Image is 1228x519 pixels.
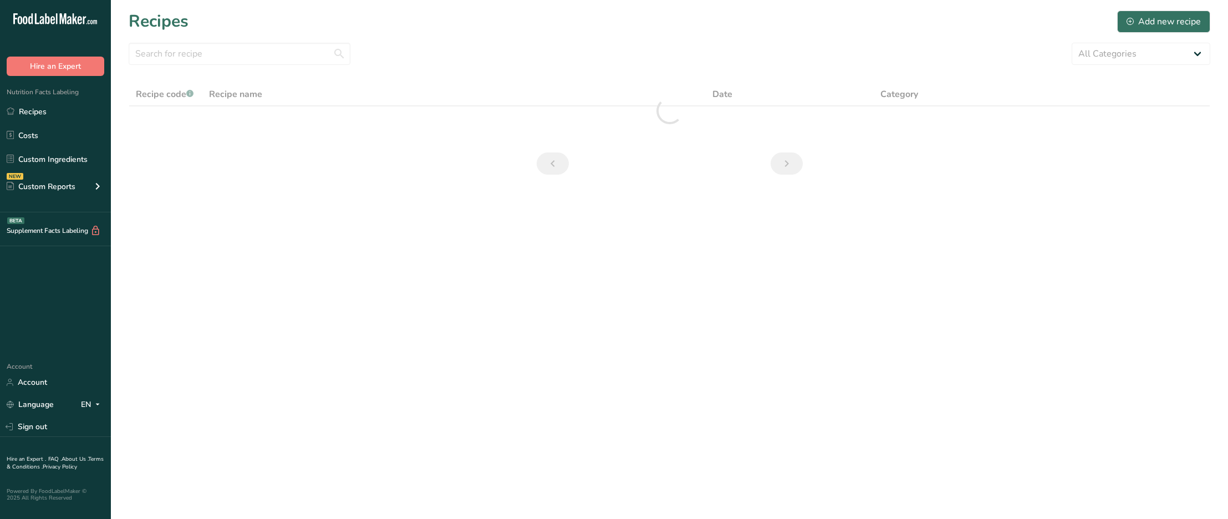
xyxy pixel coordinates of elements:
[81,398,104,411] div: EN
[48,455,62,463] a: FAQ .
[7,455,46,463] a: Hire an Expert .
[129,9,188,34] h1: Recipes
[7,181,75,192] div: Custom Reports
[1127,15,1201,28] div: Add new recipe
[7,455,104,471] a: Terms & Conditions .
[771,152,803,175] a: Next page
[1117,11,1210,33] button: Add new recipe
[537,152,569,175] a: Previous page
[7,173,23,180] div: NEW
[7,57,104,76] button: Hire an Expert
[7,217,24,224] div: BETA
[62,455,88,463] a: About Us .
[129,43,350,65] input: Search for recipe
[7,395,54,414] a: Language
[43,463,77,471] a: Privacy Policy
[7,488,104,501] div: Powered By FoodLabelMaker © 2025 All Rights Reserved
